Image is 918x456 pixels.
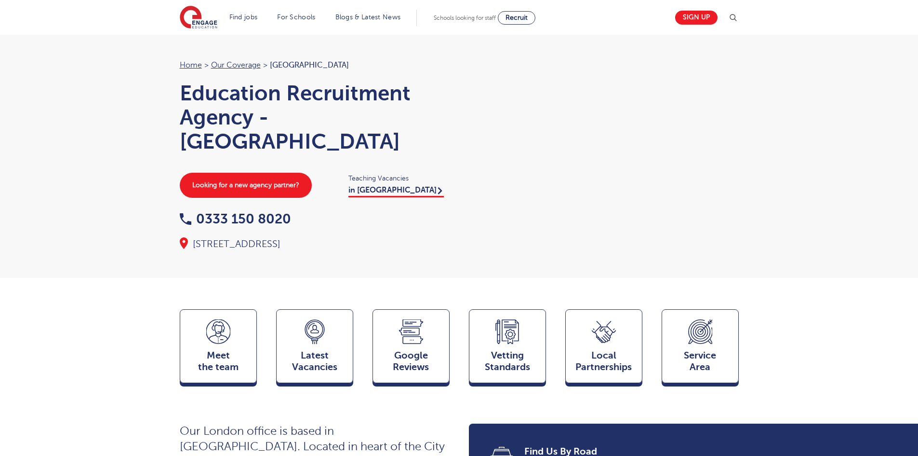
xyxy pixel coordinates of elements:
[335,14,401,21] a: Blogs & Latest News
[229,14,258,21] a: Find jobs
[667,350,733,373] span: Service Area
[565,309,642,387] a: Local Partnerships
[675,11,718,25] a: Sign up
[506,14,528,21] span: Recruit
[204,61,209,69] span: >
[571,350,637,373] span: Local Partnerships
[180,81,450,153] h1: Education Recruitment Agency - [GEOGRAPHIC_DATA]
[434,14,496,21] span: Schools looking for staff
[211,61,261,69] a: Our coverage
[378,350,444,373] span: Google Reviews
[180,211,291,226] a: 0333 150 8020
[180,309,257,387] a: Meetthe team
[348,186,444,197] a: in [GEOGRAPHIC_DATA]
[180,6,217,30] img: Engage Education
[180,61,202,69] a: Home
[180,173,312,198] a: Looking for a new agency partner?
[263,61,267,69] span: >
[277,14,315,21] a: For Schools
[276,309,353,387] a: LatestVacancies
[498,11,535,25] a: Recruit
[662,309,739,387] a: ServiceArea
[180,237,450,251] div: [STREET_ADDRESS]
[281,350,348,373] span: Latest Vacancies
[180,59,450,71] nav: breadcrumb
[185,350,252,373] span: Meet the team
[270,61,349,69] span: [GEOGRAPHIC_DATA]
[348,173,450,184] span: Teaching Vacancies
[469,309,546,387] a: VettingStandards
[373,309,450,387] a: GoogleReviews
[474,350,541,373] span: Vetting Standards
